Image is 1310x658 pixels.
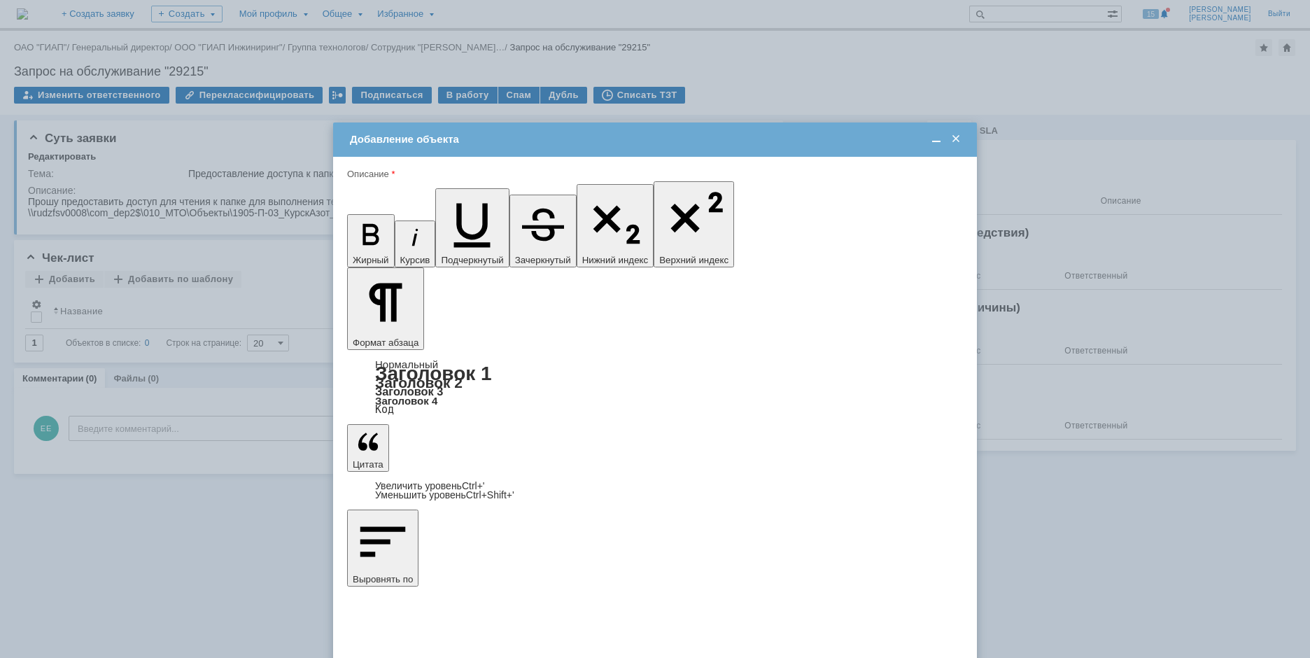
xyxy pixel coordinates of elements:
[435,188,509,267] button: Подчеркнутый
[929,133,943,146] span: Свернуть (Ctrl + M)
[347,360,963,414] div: Формат абзаца
[347,214,395,267] button: Жирный
[347,169,960,178] div: Описание
[347,510,418,587] button: Выровнять по
[375,480,485,491] a: Increase
[375,374,463,391] a: Заголовок 2
[375,395,437,407] a: Заголовок 4
[577,184,654,267] button: Нижний индекс
[375,489,514,500] a: Decrease
[347,482,963,500] div: Цитата
[347,424,389,472] button: Цитата
[375,385,443,398] a: Заголовок 3
[582,255,649,265] span: Нижний индекс
[395,220,436,267] button: Курсив
[949,133,963,146] span: Закрыть
[515,255,571,265] span: Зачеркнутый
[353,337,418,348] span: Формат абзаца
[350,133,963,146] div: Добавление объекта
[353,574,413,584] span: Выровнять по
[441,255,503,265] span: Подчеркнутый
[462,480,485,491] span: Ctrl+'
[659,255,728,265] span: Верхний индекс
[375,363,492,384] a: Заголовок 1
[509,195,577,267] button: Зачеркнутый
[353,255,389,265] span: Жирный
[466,489,514,500] span: Ctrl+Shift+'
[353,459,383,470] span: Цитата
[375,403,394,416] a: Код
[6,6,204,28] div: Прошу согласовать, как руководителя отдела.
[654,181,734,267] button: Верхний индекс
[347,267,424,350] button: Формат абзаца
[375,358,438,370] a: Нормальный
[400,255,430,265] span: Курсив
